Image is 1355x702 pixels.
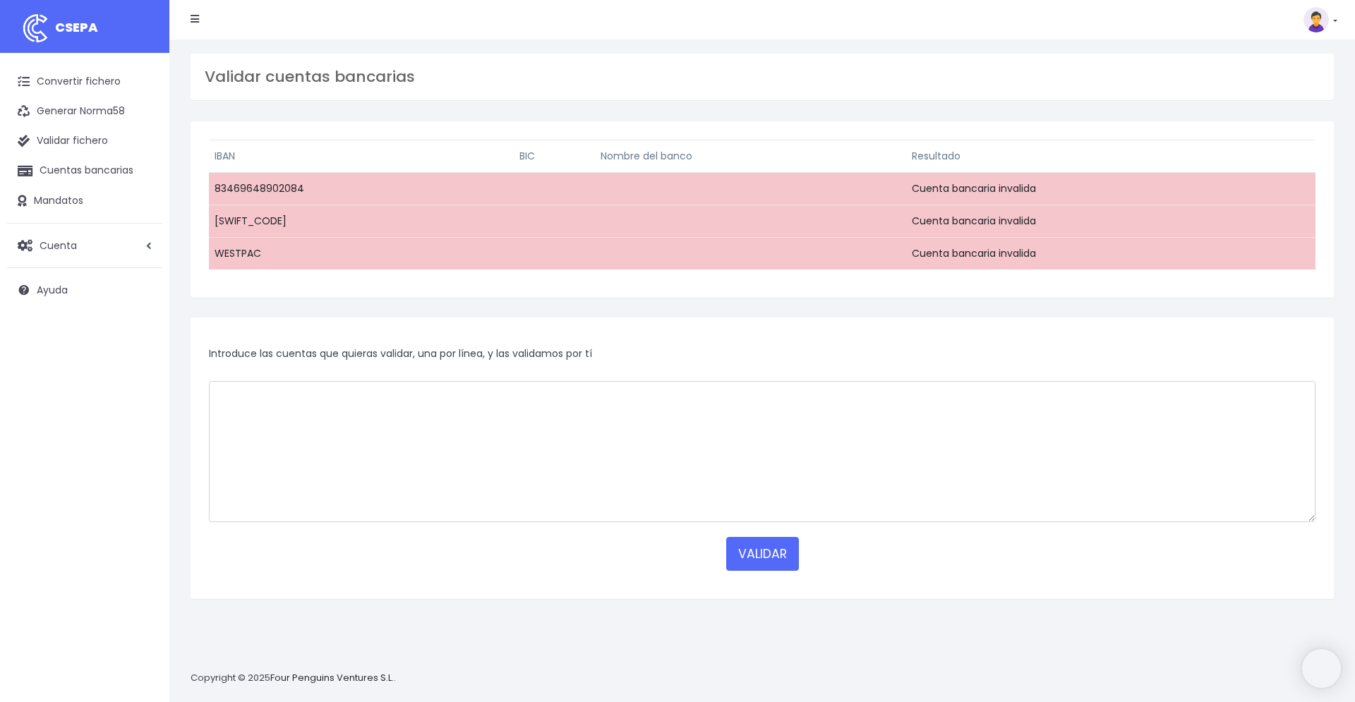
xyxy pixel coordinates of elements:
th: Nombre del banco [595,140,906,173]
th: BIC [514,140,595,173]
td: Cuenta bancaria invalida [906,173,1315,205]
img: profile [1303,7,1329,32]
td: [SWIFT_CODE] [209,205,514,238]
a: Cuentas bancarias [7,156,162,186]
td: Cuenta bancaria invalida [906,205,1315,238]
a: Generar Norma58 [7,97,162,126]
td: WESTPAC [209,238,514,270]
th: Resultado [906,140,1315,173]
a: Mandatos [7,186,162,216]
a: Cuenta [7,231,162,260]
h3: Validar cuentas bancarias [205,68,1320,86]
span: Cuenta [40,238,77,252]
a: Validar fichero [7,126,162,156]
img: logo [18,11,53,46]
span: Introduce las cuentas que quieras validar, una por línea, y las validamos por tí [209,346,592,361]
th: IBAN [209,140,514,173]
p: Copyright © 2025 . [191,671,396,686]
td: 83469648902084 [209,173,514,205]
a: Convertir fichero [7,67,162,97]
a: Ayuda [7,275,162,305]
td: Cuenta bancaria invalida [906,238,1315,270]
button: VALIDAR [726,537,799,571]
span: Ayuda [37,283,68,297]
span: CSEPA [55,18,98,36]
a: Four Penguins Ventures S.L. [270,671,394,684]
